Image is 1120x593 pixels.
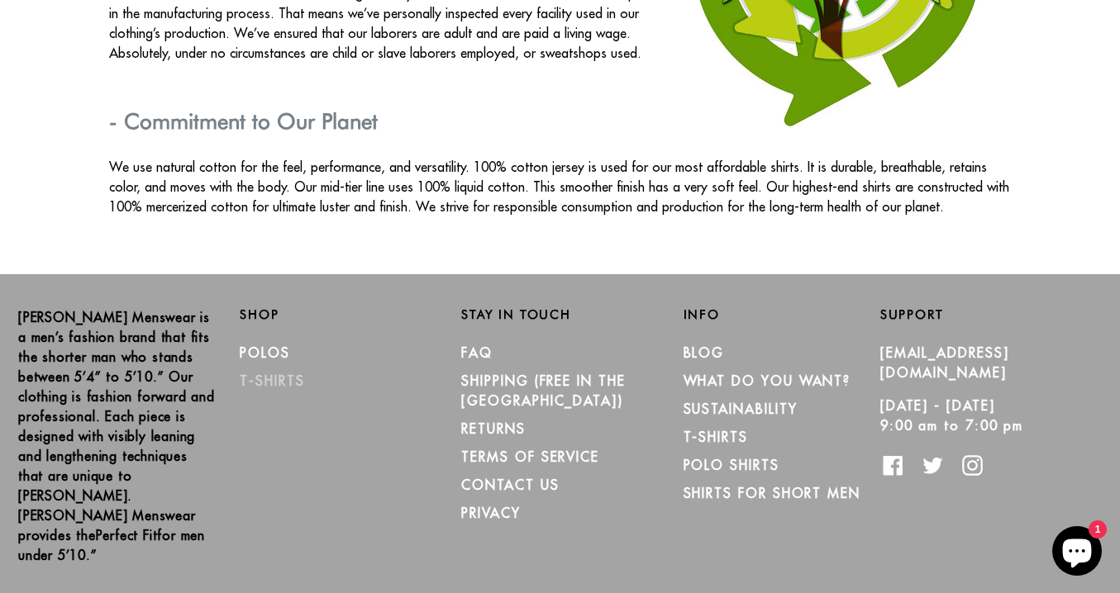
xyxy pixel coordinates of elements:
[1047,526,1107,580] inbox-online-store-chat: Shopify online store chat
[880,396,1077,435] p: [DATE] - [DATE] 9:00 am to 7:00 pm
[240,372,304,389] a: T-Shirts
[684,372,851,389] a: What Do You Want?
[461,477,559,493] a: CONTACT US
[684,344,725,361] a: Blog
[880,307,1102,322] h2: Support
[461,448,599,465] a: TERMS OF SERVICE
[461,307,658,322] h2: Stay in Touch
[461,420,525,437] a: RETURNS
[684,401,798,417] a: Sustainability
[240,344,290,361] a: Polos
[880,344,1009,381] a: [EMAIL_ADDRESS][DOMAIN_NAME]
[240,307,436,322] h2: Shop
[109,157,1011,216] p: We use natural cotton for the feel, performance, and versatility. 100% cotton jersey is used for ...
[684,457,779,473] a: Polo Shirts
[461,344,493,361] a: FAQ
[684,429,748,445] a: T-Shirts
[18,307,215,565] p: [PERSON_NAME] Menswear is a men’s fashion brand that fits the shorter man who stands between 5’4”...
[684,307,880,322] h2: Info
[461,505,520,521] a: PRIVACY
[96,527,158,543] strong: Perfect Fit
[109,108,1011,134] h3: - Commitment to Our Planet
[461,372,625,409] a: SHIPPING (Free in the [GEOGRAPHIC_DATA])
[684,485,860,501] a: Shirts for Short Men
